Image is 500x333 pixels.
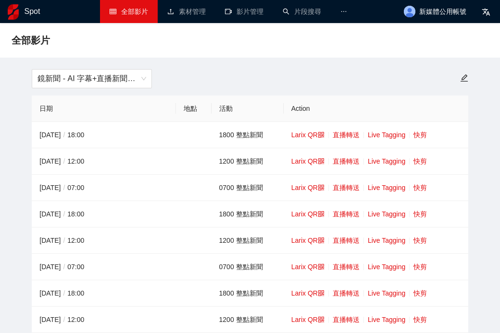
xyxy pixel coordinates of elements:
a: Larix QR [291,184,325,191]
td: [DATE] 18:00 [32,201,176,227]
span: qrcode [318,131,325,138]
a: 快剪 [413,157,427,165]
a: Larix QR [291,263,325,271]
span: edit [460,74,468,82]
a: 直播轉送 [333,157,360,165]
span: 鏡新聞 - AI 字幕+直播新聞（2025-2027） [37,70,146,88]
a: 快剪 [413,210,427,218]
td: 1200 整點新聞 [212,148,284,175]
td: 0700 整點新聞 [212,254,284,280]
span: qrcode [318,316,325,323]
span: / [61,316,67,323]
td: [DATE] 07:00 [32,254,176,280]
span: qrcode [318,211,325,217]
span: qrcode [318,158,325,165]
a: 直播轉送 [333,316,360,323]
td: 1200 整點新聞 [212,307,284,333]
a: Live Tagging [368,210,405,218]
a: 直播轉送 [333,237,360,244]
a: Live Tagging [368,263,405,271]
img: avatar [404,6,415,17]
a: 快剪 [413,316,427,323]
a: 快剪 [413,263,427,271]
a: 快剪 [413,289,427,297]
a: Larix QR [291,131,325,139]
span: / [61,184,67,191]
th: 活動 [212,95,284,122]
td: [DATE] 07:00 [32,175,176,201]
a: Live Tagging [368,157,405,165]
th: Action [284,95,468,122]
a: Larix QR [291,237,325,244]
a: search片段搜尋 [283,8,321,15]
a: Larix QR [291,316,325,323]
td: [DATE] 12:00 [32,307,176,333]
span: qrcode [318,290,325,297]
a: 直播轉送 [333,184,360,191]
a: 直播轉送 [333,210,360,218]
span: / [61,237,67,244]
span: qrcode [318,237,325,244]
span: / [61,289,67,297]
a: Live Tagging [368,237,405,244]
span: / [61,210,67,218]
td: 1800 整點新聞 [212,280,284,307]
a: Live Tagging [368,184,405,191]
a: 直播轉送 [333,263,360,271]
a: 直播轉送 [333,131,360,139]
td: [DATE] 12:00 [32,227,176,254]
span: qrcode [318,184,325,191]
td: [DATE] 18:00 [32,122,176,148]
td: [DATE] 18:00 [32,280,176,307]
img: logo [8,4,19,20]
td: 1800 整點新聞 [212,201,284,227]
a: Live Tagging [368,316,405,323]
td: [DATE] 12:00 [32,148,176,175]
td: 0700 整點新聞 [212,175,284,201]
span: ellipsis [340,8,347,15]
a: upload素材管理 [167,8,206,15]
th: 日期 [32,95,176,122]
a: 直播轉送 [333,289,360,297]
span: table [110,8,116,15]
span: / [61,131,67,139]
span: 全部影片 [12,33,50,48]
a: Larix QR [291,157,325,165]
a: Larix QR [291,289,325,297]
td: 1800 整點新聞 [212,122,284,148]
a: Live Tagging [368,131,405,139]
a: Larix QR [291,210,325,218]
a: 快剪 [413,237,427,244]
a: 快剪 [413,131,427,139]
span: / [61,157,67,165]
a: Live Tagging [368,289,405,297]
th: 地點 [176,95,211,122]
span: qrcode [318,263,325,270]
span: 全部影片 [121,8,148,15]
span: / [61,263,67,271]
td: 1200 整點新聞 [212,227,284,254]
a: video-camera影片管理 [225,8,263,15]
a: 快剪 [413,184,427,191]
